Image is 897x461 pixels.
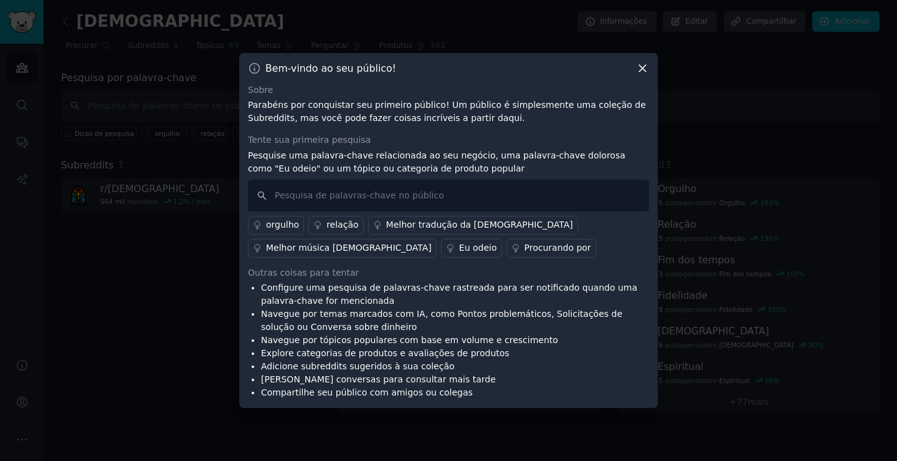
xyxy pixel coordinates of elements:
font: Sobre [248,85,273,95]
font: Bem-vindo ao seu público! [265,62,396,74]
font: Configure uma pesquisa de palavras-chave rastreada para ser notificado quando uma palavra-chave f... [261,283,637,306]
a: Eu odeio [441,239,502,258]
font: Pesquise uma palavra-chave relacionada ao seu negócio, uma palavra-chave dolorosa como "Eu odeio"... [248,150,625,173]
font: Tente sua primeira pesquisa [248,135,371,145]
a: Melhor música [DEMOGRAPHIC_DATA] [248,239,437,258]
font: Navegue por tópicos populares com base em volume e crescimento [261,335,558,345]
font: Explore categorias de produtos e avaliações de produtos [261,348,510,358]
font: Compartilhe seu público com amigos ou colegas [261,387,473,397]
font: [PERSON_NAME] conversas para consultar mais tarde [261,374,496,384]
font: Melhor música [DEMOGRAPHIC_DATA] [266,243,432,253]
font: Outras coisas para tentar [248,268,359,278]
font: Navegue por temas marcados com IA, como Pontos problemáticos, Solicitações de solução ou Conversa... [261,309,622,332]
input: Pesquisa de palavras-chave no público [248,180,649,211]
font: relação [326,220,358,230]
a: orgulho [248,216,304,235]
font: Parabéns por conquistar seu primeiro público! Um público é simplesmente uma coleção de Subreddits... [248,100,646,123]
font: Eu odeio [459,243,497,253]
a: Melhor tradução da [DEMOGRAPHIC_DATA] [368,216,578,235]
a: Procurando por [506,239,596,258]
font: Procurando por [524,243,591,253]
font: Adicione subreddits sugeridos à sua coleção [261,361,455,371]
font: orgulho [266,220,299,230]
a: relação [308,216,363,235]
font: Melhor tradução da [DEMOGRAPHIC_DATA] [386,220,573,230]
